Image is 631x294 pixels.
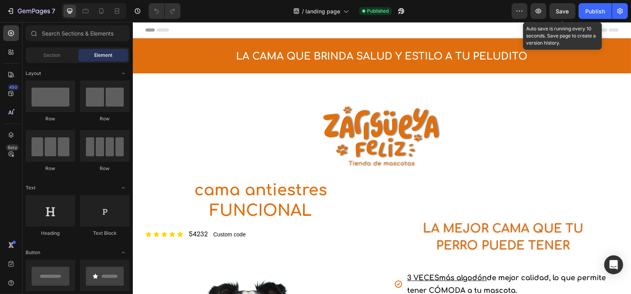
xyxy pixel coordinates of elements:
[6,144,19,151] div: Beta
[149,3,181,19] div: Undo/Redo
[556,8,569,15] span: Save
[604,255,623,274] div: Open Intercom Messenger
[367,7,389,15] span: Published
[26,249,40,256] span: Button
[80,230,130,237] div: Text Block
[579,3,612,19] button: Publish
[13,157,243,200] h1: cama antiestres FUNCIONAL
[133,22,631,294] iframe: Design area
[44,52,61,59] span: Section
[26,115,75,122] div: Row
[305,7,340,15] span: landing page
[306,252,354,260] u: más algodón
[117,67,130,80] span: Toggle open
[26,165,75,172] div: Row
[302,7,304,15] span: /
[26,70,41,77] span: Layout
[585,7,605,15] div: Publish
[298,200,450,230] strong: A MEJOR CAMA QUE TU PERRO PUEDE TENER
[290,199,298,213] strong: L
[3,3,59,19] button: 7
[190,83,308,147] img: gempages_579104462447051545-5ed6b01f-702c-4ab6-a717-e41108f24a79.png
[26,230,75,237] div: Heading
[274,252,306,260] u: 3 VECES
[117,246,130,259] span: Toggle open
[56,207,75,218] p: 54232
[549,3,575,19] button: Save
[26,184,35,191] span: Text
[117,182,130,194] span: Toggle open
[7,84,19,90] div: 450
[274,252,473,272] span: de mejor calidad, lo que permite tener CÓMODA a tu mascota.
[26,25,130,41] input: Search Sections & Elements
[52,6,55,16] p: 7
[80,115,130,122] div: Row
[80,165,130,172] div: Row
[94,52,112,59] span: Element
[80,208,113,217] span: Custom code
